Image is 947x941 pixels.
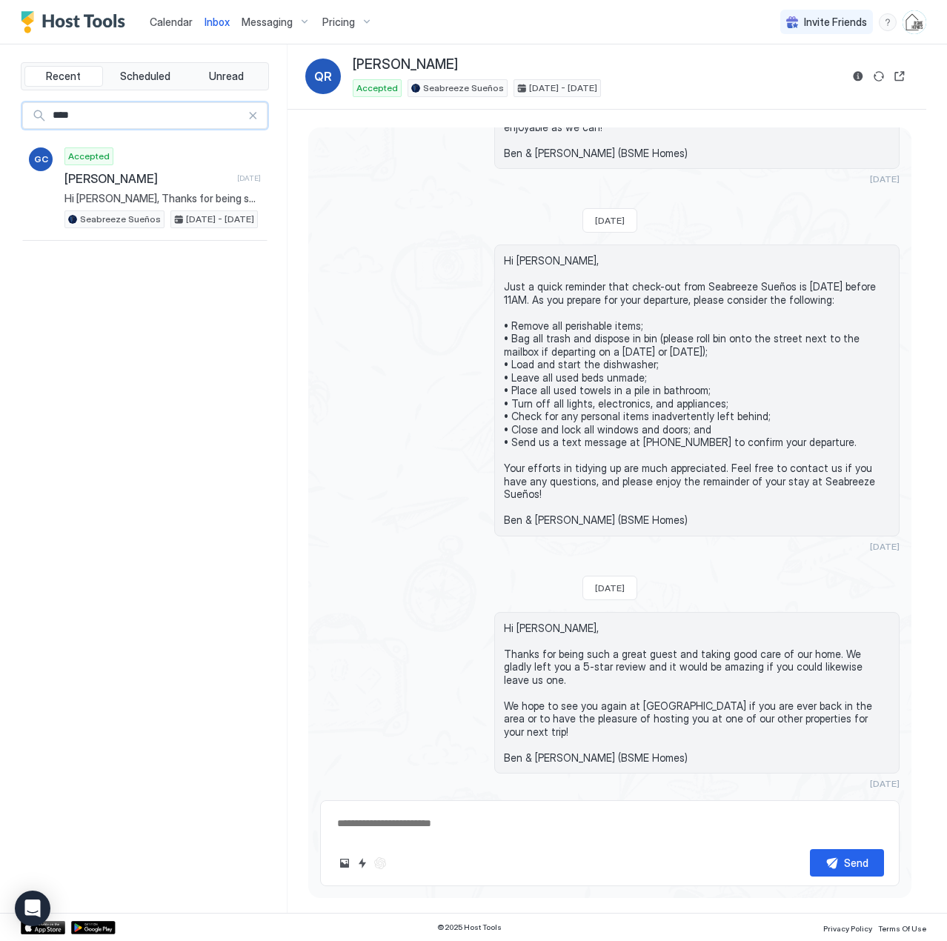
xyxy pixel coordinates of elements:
span: [DATE] - [DATE] [186,213,254,226]
span: Accepted [356,82,398,95]
span: Terms Of Use [878,924,926,933]
span: [PERSON_NAME] [64,171,231,186]
span: Hi [PERSON_NAME], Thanks for being such a great guest and taking good care of our home. We gladly... [504,622,890,765]
span: Pricing [322,16,355,29]
span: © 2025 Host Tools [437,922,502,932]
button: Open reservation [891,67,908,85]
div: Send [844,855,868,871]
button: Send [810,849,884,877]
span: [DATE] [237,173,261,183]
span: Scheduled [120,70,170,83]
span: Unread [209,70,244,83]
span: Calendar [150,16,193,28]
a: Host Tools Logo [21,11,132,33]
span: Accepted [68,150,110,163]
span: [DATE] [870,541,900,552]
input: Input Field [47,103,247,128]
span: Hi [PERSON_NAME], Thanks for being such a great guest and taking good care of our home. We gladly... [64,192,261,205]
span: [DATE] [870,173,900,184]
div: menu [879,13,897,31]
button: Unread [187,66,265,87]
span: [DATE] - [DATE] [529,82,597,95]
a: Inbox [205,14,230,30]
button: Recent [24,66,103,87]
span: [PERSON_NAME] [353,56,458,73]
span: Privacy Policy [823,924,872,933]
button: Quick reply [353,854,371,872]
div: User profile [903,10,926,34]
div: Open Intercom Messenger [15,891,50,926]
span: Seabreeze Sueños [80,213,161,226]
button: Reservation information [849,67,867,85]
span: Seabreeze Sueños [423,82,504,95]
button: Scheduled [106,66,185,87]
a: Google Play Store [71,921,116,934]
span: QR [314,67,332,85]
span: Messaging [242,16,293,29]
span: [DATE] [595,582,625,593]
button: Upload image [336,854,353,872]
div: tab-group [21,62,269,90]
span: GC [34,153,48,166]
span: Inbox [205,16,230,28]
span: [DATE] [870,778,900,789]
span: Hi [PERSON_NAME], Just a quick reminder that check-out from Seabreeze Sueños is [DATE] before 11A... [504,254,890,527]
span: Recent [46,70,81,83]
a: App Store [21,921,65,934]
button: Sync reservation [870,67,888,85]
a: Privacy Policy [823,920,872,935]
span: Invite Friends [804,16,867,29]
span: [DATE] [595,215,625,226]
a: Calendar [150,14,193,30]
a: Terms Of Use [878,920,926,935]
